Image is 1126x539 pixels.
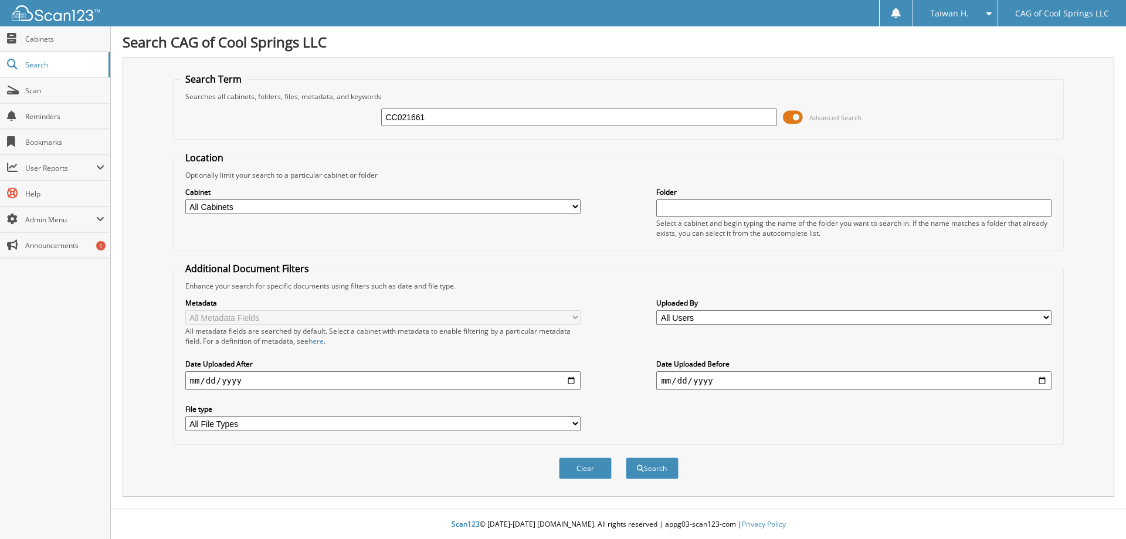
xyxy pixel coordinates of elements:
[25,86,104,96] span: Scan
[656,371,1052,390] input: end
[1015,10,1109,17] span: CAG of Cool Springs LLC
[185,326,581,346] div: All metadata fields are searched by default. Select a cabinet with metadata to enable filtering b...
[123,32,1114,52] h1: Search CAG of Cool Springs LLC
[25,111,104,121] span: Reminders
[185,371,581,390] input: start
[25,60,103,70] span: Search
[656,187,1052,197] label: Folder
[12,5,100,21] img: scan123-logo-white.svg
[559,457,612,479] button: Clear
[656,218,1052,238] div: Select a cabinet and begin typing the name of the folder you want to search in. If the name match...
[742,519,786,529] a: Privacy Policy
[930,10,969,17] span: Taiwan H.
[1067,483,1126,539] iframe: Chat Widget
[656,298,1052,308] label: Uploaded By
[25,163,96,173] span: User Reports
[308,336,324,346] a: here
[185,187,581,197] label: Cabinet
[111,510,1126,539] div: © [DATE]-[DATE] [DOMAIN_NAME]. All rights reserved | appg03-scan123-com |
[179,73,247,86] legend: Search Term
[96,241,106,250] div: 1
[25,137,104,147] span: Bookmarks
[179,170,1058,180] div: Optionally limit your search to a particular cabinet or folder
[25,215,96,225] span: Admin Menu
[185,298,581,308] label: Metadata
[626,457,679,479] button: Search
[25,34,104,44] span: Cabinets
[179,91,1058,101] div: Searches all cabinets, folders, files, metadata, and keywords
[809,113,862,122] span: Advanced Search
[179,262,315,275] legend: Additional Document Filters
[656,359,1052,369] label: Date Uploaded Before
[25,189,104,199] span: Help
[185,404,581,414] label: File type
[452,519,480,529] span: Scan123
[179,151,229,164] legend: Location
[25,240,104,250] span: Announcements
[185,359,581,369] label: Date Uploaded After
[179,281,1058,291] div: Enhance your search for specific documents using filters such as date and file type.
